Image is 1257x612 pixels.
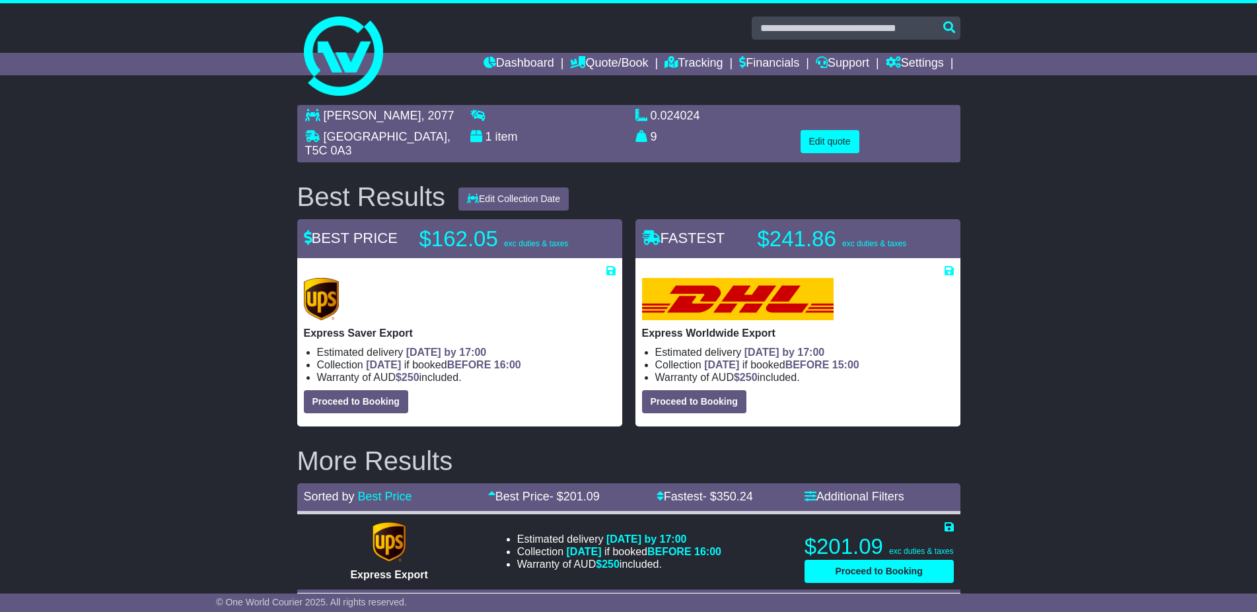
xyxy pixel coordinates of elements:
[664,53,723,75] a: Tracking
[801,130,859,153] button: Edit quote
[304,490,355,503] span: Sorted by
[704,359,739,370] span: [DATE]
[504,239,568,248] span: exc duties & taxes
[596,559,620,570] span: $
[366,359,401,370] span: [DATE]
[324,130,447,143] span: [GEOGRAPHIC_DATA]
[642,390,746,413] button: Proceed to Booking
[458,187,569,211] button: Edit Collection Date
[421,109,454,122] span: , 2077
[785,359,830,370] span: BEFORE
[366,359,521,370] span: if booked
[655,358,954,371] li: Collection
[485,130,492,143] span: 1
[704,359,859,370] span: if booked
[655,346,954,358] li: Estimated delivery
[740,372,758,383] span: 250
[816,53,869,75] a: Support
[832,359,859,370] span: 15:00
[655,371,954,384] li: Warranty of AUD included.
[734,372,758,383] span: $
[889,547,953,556] span: exc duties & taxes
[304,278,340,320] img: UPS (new): Express Saver Export
[703,490,753,503] span: - $
[758,226,923,252] p: $241.86
[305,130,450,158] span: , T5C 0A3
[317,358,616,371] li: Collection
[494,359,521,370] span: 16:00
[805,560,954,583] button: Proceed to Booking
[488,490,600,503] a: Best Price- $201.09
[447,359,491,370] span: BEFORE
[657,490,753,503] a: Fastest- $350.24
[358,490,412,503] a: Best Price
[350,569,427,580] span: Express Export
[484,53,554,75] a: Dashboard
[304,390,408,413] button: Proceed to Booking
[317,346,616,358] li: Estimated delivery
[651,109,700,122] span: 0.024024
[567,546,721,557] span: if booked
[495,130,518,143] span: item
[396,372,419,383] span: $
[642,327,954,339] p: Express Worldwide Export
[744,347,825,358] span: [DATE] by 17:00
[694,546,721,557] span: 16:00
[842,239,906,248] span: exc duties & taxes
[717,490,753,503] span: 350.24
[570,53,648,75] a: Quote/Book
[517,545,721,558] li: Collection
[373,522,406,562] img: UPS (new): Express Export
[642,278,834,320] img: DHL: Express Worldwide Export
[805,533,954,560] p: $201.09
[517,558,721,570] li: Warranty of AUD included.
[402,372,419,383] span: 250
[291,182,452,211] div: Best Results
[550,490,600,503] span: - $
[651,130,657,143] span: 9
[419,226,585,252] p: $162.05
[317,371,616,384] li: Warranty of AUD included.
[304,230,398,246] span: BEST PRICE
[297,446,960,475] h2: More Results
[805,490,904,503] a: Additional Filters
[517,533,721,545] li: Estimated delivery
[602,559,620,570] span: 250
[739,53,799,75] a: Financials
[406,347,487,358] span: [DATE] by 17:00
[304,327,616,339] p: Express Saver Export
[324,109,421,122] span: [PERSON_NAME]
[216,597,407,607] span: © One World Courier 2025. All rights reserved.
[886,53,944,75] a: Settings
[642,230,725,246] span: FASTEST
[606,533,687,545] span: [DATE] by 17:00
[647,546,692,557] span: BEFORE
[567,546,602,557] span: [DATE]
[563,490,600,503] span: 201.09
